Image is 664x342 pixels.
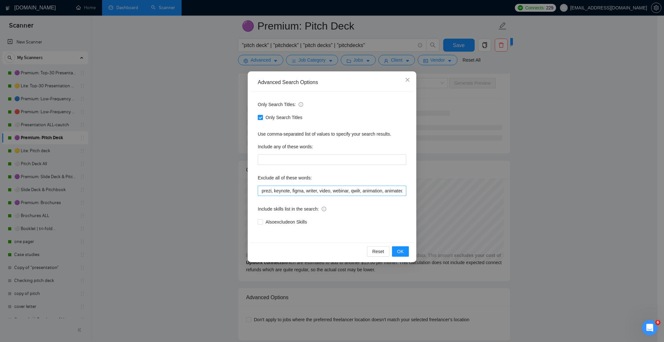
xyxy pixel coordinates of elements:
[258,205,326,213] span: Include skills list in the search:
[299,102,303,107] span: info-circle
[263,218,310,226] span: Also exclude on Skills
[397,248,404,255] span: OK
[263,114,305,121] span: Only Search Titles
[367,246,389,257] button: Reset
[399,71,416,89] button: Close
[258,141,313,152] label: Include any of these words:
[258,173,312,183] label: Exclude all of these words:
[258,101,303,108] span: Only Search Titles:
[258,79,406,86] div: Advanced Search Options
[322,207,326,211] span: info-circle
[372,248,384,255] span: Reset
[642,320,658,336] iframe: Intercom live chat
[655,320,660,325] span: 6
[405,77,410,82] span: close
[258,130,406,138] div: Use comma-separated list of values to specify your search results.
[392,246,409,257] button: OK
